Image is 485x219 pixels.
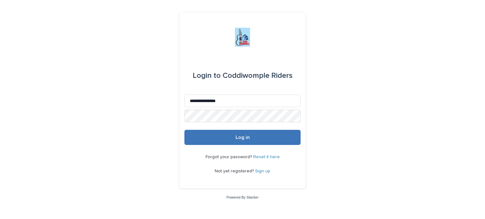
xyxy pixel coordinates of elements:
span: Forgot your password? [206,155,253,159]
span: Login to [193,72,221,79]
a: Powered By Stacker [226,195,258,199]
span: Not yet registered? [215,169,255,173]
button: Log in [184,130,301,145]
a: Sign up [255,169,270,173]
span: Log in [236,135,250,140]
div: Coddiwomple Riders [193,67,293,84]
img: jxsLJbdS1eYBI7rVAS4p [235,28,250,47]
a: Reset it here [253,155,280,159]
